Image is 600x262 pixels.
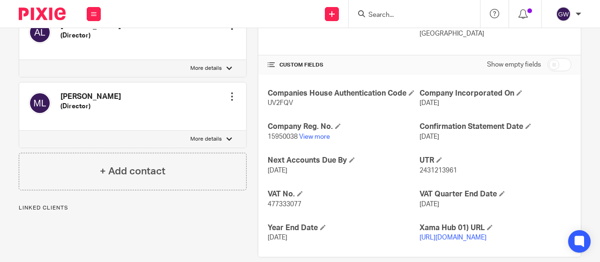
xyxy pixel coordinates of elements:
[420,29,571,38] p: [GEOGRAPHIC_DATA]
[420,189,571,199] h4: VAT Quarter End Date
[190,135,222,143] p: More details
[487,60,541,69] label: Show empty fields
[268,134,298,140] span: 15950038
[268,167,287,174] span: [DATE]
[268,89,420,98] h4: Companies House Authentication Code
[420,223,571,233] h4: Xama Hub 01) URL
[19,7,66,20] img: Pixie
[420,167,457,174] span: 2431213961
[420,234,487,241] a: [URL][DOMAIN_NAME]
[60,92,121,102] h4: [PERSON_NAME]
[268,100,293,106] span: UV2FQV
[29,21,51,44] img: svg%3E
[268,201,301,208] span: 477333077
[19,204,247,212] p: Linked clients
[299,134,330,140] a: View more
[29,92,51,114] img: svg%3E
[190,65,222,72] p: More details
[268,223,420,233] h4: Year End Date
[268,156,420,165] h4: Next Accounts Due By
[60,31,121,40] h5: (Director)
[556,7,571,22] img: svg%3E
[420,156,571,165] h4: UTR
[420,122,571,132] h4: Confirmation Statement Date
[60,102,121,111] h5: (Director)
[268,61,420,69] h4: CUSTOM FIELDS
[420,89,571,98] h4: Company Incorporated On
[268,189,420,199] h4: VAT No.
[268,122,420,132] h4: Company Reg. No.
[367,11,452,20] input: Search
[420,100,439,106] span: [DATE]
[100,164,165,179] h4: + Add contact
[268,234,287,241] span: [DATE]
[420,134,439,140] span: [DATE]
[420,201,439,208] span: [DATE]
